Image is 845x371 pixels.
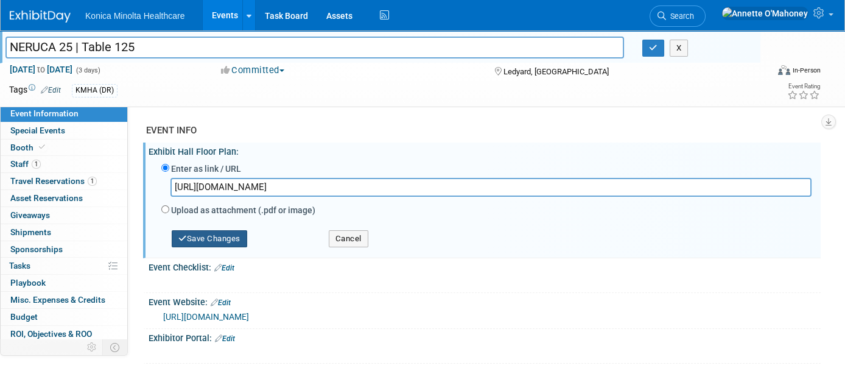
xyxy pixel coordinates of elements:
i: Booth reservation complete [39,144,45,150]
div: Exhibit Hall Floor Plan: [149,143,821,158]
div: In-Person [792,66,821,75]
img: Annette O'Mahoney [721,7,808,20]
a: Staff1 [1,156,127,172]
a: Budget [1,309,127,325]
img: Format-Inperson.png [778,65,790,75]
span: [DATE] [DATE] [9,64,73,75]
div: Event Format [701,63,821,82]
a: Edit [41,86,61,94]
div: KMHA (DR) [72,84,117,97]
span: Travel Reservations [10,176,97,186]
a: Tasks [1,258,127,274]
span: Playbook [10,278,46,288]
button: Cancel [329,230,368,247]
span: Giveaways [10,210,50,220]
a: Shipments [1,224,127,241]
span: Budget [10,312,38,322]
a: Event Information [1,105,127,122]
span: Shipments [10,227,51,237]
span: Misc. Expenses & Credits [10,295,105,305]
img: ExhibitDay [10,10,71,23]
span: Special Events [10,125,65,135]
label: Enter as link / URL [171,163,241,175]
a: Playbook [1,275,127,291]
td: Toggle Event Tabs [103,339,128,355]
a: Edit [211,299,231,307]
button: Committed [217,64,289,77]
div: EVENT INFO [146,124,812,137]
td: Personalize Event Tab Strip [82,339,103,355]
a: Booth [1,140,127,156]
span: (3 days) [75,66,100,74]
td: Tags [9,83,61,97]
div: Event Checklist: [149,258,821,274]
div: Event Rating [787,83,820,90]
a: [URL][DOMAIN_NAME] [163,312,249,322]
span: Booth [10,143,47,152]
a: Sponsorships [1,241,127,258]
span: to [35,65,47,74]
a: Edit [214,264,234,272]
a: ROI, Objectives & ROO [1,326,127,342]
span: Sponsorships [10,244,63,254]
label: Upload as attachment (.pdf or image) [171,204,315,216]
span: Asset Reservations [10,193,83,203]
a: Asset Reservations [1,190,127,207]
button: Save Changes [172,230,247,247]
span: 1 [32,160,41,169]
div: Exhibitor Portal: [149,329,821,345]
span: Search [666,12,694,21]
a: Travel Reservations1 [1,173,127,189]
span: Ledyard, [GEOGRAPHIC_DATA] [503,67,609,76]
a: Edit [215,334,235,343]
button: X [670,40,689,57]
a: Giveaways [1,207,127,224]
span: 1 [88,177,97,186]
span: ROI, Objectives & ROO [10,329,92,339]
a: Misc. Expenses & Credits [1,292,127,308]
a: Search [650,5,706,27]
span: Konica Minolta Healthcare [85,11,184,21]
span: Tasks [9,261,30,270]
span: Staff [10,159,41,169]
div: Event Website: [149,293,821,309]
span: Event Information [10,108,79,118]
a: Special Events [1,122,127,139]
